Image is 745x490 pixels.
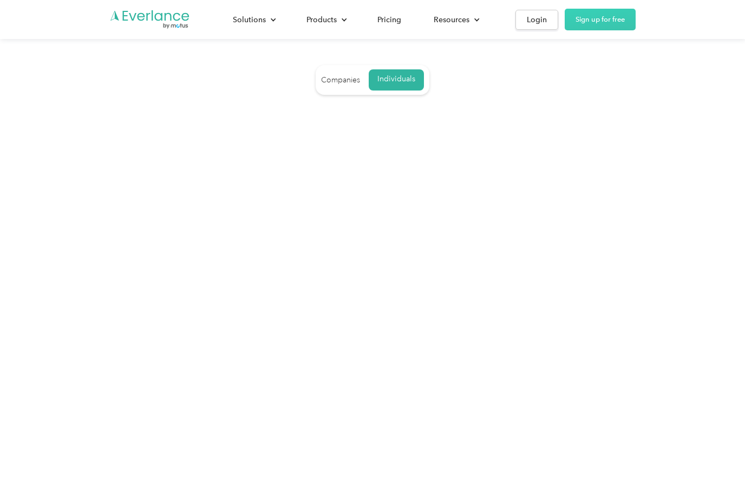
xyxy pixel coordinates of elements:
a: Pricing [367,10,412,29]
div: Products [306,13,337,27]
a: Sign up for free [565,9,636,30]
div: Individuals [377,74,415,84]
div: Solutions [233,13,266,27]
a: Login [515,10,558,30]
div: Login [527,13,547,27]
div: Companies [321,75,360,85]
div: Resources [434,13,469,27]
a: Go to homepage [109,9,191,30]
div: Pricing [377,13,401,27]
